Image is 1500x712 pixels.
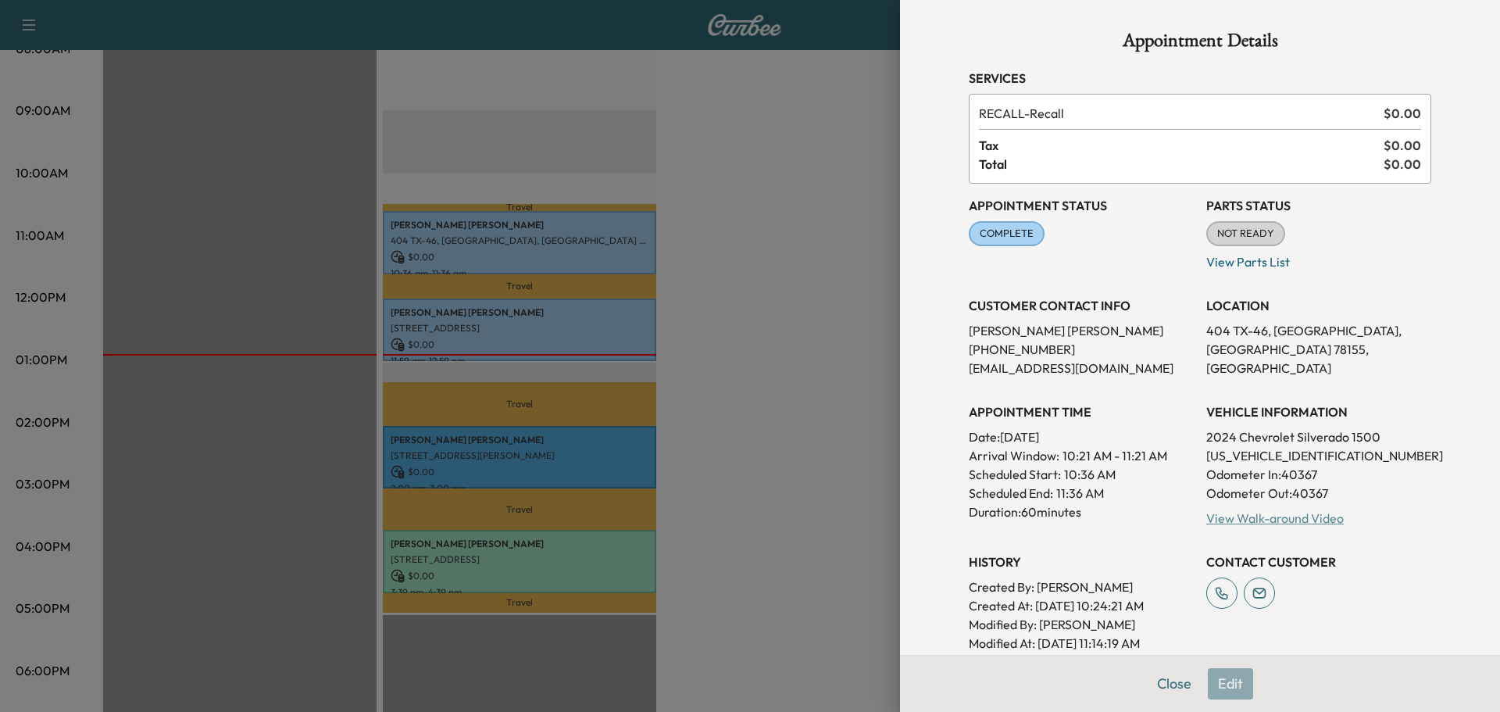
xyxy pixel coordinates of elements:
[969,596,1194,615] p: Created At : [DATE] 10:24:21 AM
[1206,510,1344,526] a: View Walk-around Video
[969,484,1053,503] p: Scheduled End:
[1206,403,1431,421] h3: VEHICLE INFORMATION
[969,428,1194,446] p: Date: [DATE]
[969,553,1194,571] h3: History
[1206,465,1431,484] p: Odometer In: 40367
[969,296,1194,315] h3: CUSTOMER CONTACT INFO
[969,503,1194,521] p: Duration: 60 minutes
[1056,484,1104,503] p: 11:36 AM
[970,226,1043,242] span: COMPLETE
[1062,446,1167,465] span: 10:21 AM - 11:21 AM
[1384,155,1421,174] span: $ 0.00
[969,446,1194,465] p: Arrival Window:
[1064,465,1116,484] p: 10:36 AM
[969,578,1194,596] p: Created By : [PERSON_NAME]
[969,31,1431,56] h1: Appointment Details
[969,403,1194,421] h3: APPOINTMENT TIME
[1206,484,1431,503] p: Odometer Out: 40367
[969,196,1194,215] h3: Appointment Status
[969,340,1194,359] p: [PHONE_NUMBER]
[1206,428,1431,446] p: 2024 Chevrolet Silverado 1500
[1206,553,1431,571] h3: CONTACT CUSTOMER
[969,321,1194,340] p: [PERSON_NAME] [PERSON_NAME]
[1206,196,1431,215] h3: Parts Status
[969,359,1194,377] p: [EMAIL_ADDRESS][DOMAIN_NAME]
[969,634,1194,653] p: Modified At : [DATE] 11:14:19 AM
[1208,226,1284,242] span: NOT READY
[1147,668,1202,699] button: Close
[1384,104,1421,123] span: $ 0.00
[1206,296,1431,315] h3: LOCATION
[1384,136,1421,155] span: $ 0.00
[979,136,1384,155] span: Tax
[969,69,1431,88] h3: Services
[969,465,1061,484] p: Scheduled Start:
[1206,246,1431,271] p: View Parts List
[979,155,1384,174] span: Total
[969,615,1194,634] p: Modified By : [PERSON_NAME]
[1206,321,1431,377] p: 404 TX-46, [GEOGRAPHIC_DATA], [GEOGRAPHIC_DATA] 78155, [GEOGRAPHIC_DATA]
[1206,446,1431,465] p: [US_VEHICLE_IDENTIFICATION_NUMBER]
[979,104,1377,123] span: Recall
